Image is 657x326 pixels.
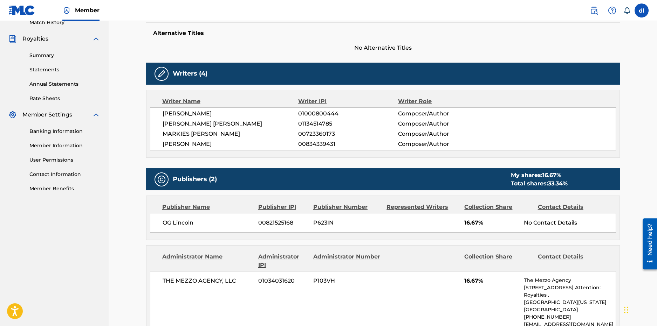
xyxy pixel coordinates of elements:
span: THE MEZZO AGENCY, LLC [163,277,253,285]
span: [PERSON_NAME] [PERSON_NAME] [163,120,299,128]
div: Writer Name [162,97,299,106]
span: 16.67 % [542,172,561,178]
a: Public Search [587,3,601,17]
div: My shares: [511,171,568,179]
a: Member Information [29,142,100,149]
div: Writer IPI [298,97,398,106]
h5: Alternative Titles [153,30,613,37]
span: Member Settings [22,111,72,119]
img: Writers [157,70,166,78]
img: Top Rightsholder [62,6,71,15]
span: 00821525168 [258,219,308,227]
span: Composer/Author [398,140,489,148]
span: Composer/Author [398,130,489,138]
img: MLC Logo [8,5,35,15]
div: Contact Details [538,253,606,269]
div: Administrator IPI [258,253,308,269]
span: 16.67% [464,219,519,227]
span: Composer/Author [398,120,489,128]
img: Member Settings [8,111,17,119]
div: User Menu [635,3,649,17]
span: OG Lincoln [163,219,253,227]
a: Summary [29,52,100,59]
div: No Contact Details [524,219,615,227]
a: Banking Information [29,128,100,135]
span: [PERSON_NAME] [163,140,299,148]
a: User Permissions [29,156,100,164]
p: The Mezzo Agency [524,277,615,284]
iframe: Chat Widget [622,292,657,326]
span: Royalties [22,35,48,43]
a: Statements [29,66,100,73]
div: Drag [624,299,628,320]
span: 01134514785 [298,120,398,128]
a: Member Benefits [29,185,100,192]
div: Administrator Name [162,253,253,269]
h5: Writers (4) [173,70,207,78]
span: 01034031620 [258,277,308,285]
span: No Alternative Titles [146,44,620,52]
div: Publisher Name [162,203,253,211]
div: Represented Writers [386,203,459,211]
p: [GEOGRAPHIC_DATA][US_STATE] [524,299,615,306]
h5: Publishers (2) [173,175,217,183]
a: Annual Statements [29,80,100,88]
img: help [608,6,616,15]
div: Administrator Number [313,253,381,269]
img: Royalties [8,35,17,43]
div: Publisher Number [313,203,381,211]
span: 33.34 % [548,180,568,187]
p: [PHONE_NUMBER] [524,313,615,321]
p: [STREET_ADDRESS] Attention: Royalties , [524,284,615,299]
span: MARKIES [PERSON_NAME] [163,130,299,138]
span: [PERSON_NAME] [163,109,299,118]
span: P103VH [313,277,381,285]
div: Help [605,3,619,17]
div: Notifications [623,7,630,14]
a: Contact Information [29,171,100,178]
div: Writer Role [398,97,489,106]
div: Collection Share [464,203,532,211]
span: Member [75,6,100,14]
span: 00834339431 [298,140,398,148]
div: Collection Share [464,253,532,269]
iframe: Resource Center [637,215,657,272]
div: Total shares: [511,179,568,188]
span: 16.67% [464,277,519,285]
p: [GEOGRAPHIC_DATA] [524,306,615,313]
img: expand [92,111,100,119]
img: expand [92,35,100,43]
a: Match History [29,19,100,26]
img: Publishers [157,175,166,184]
span: 00723360173 [298,130,398,138]
span: P623IN [313,219,381,227]
div: Publisher IPI [258,203,308,211]
img: search [590,6,598,15]
a: Rate Sheets [29,95,100,102]
span: 01000800444 [298,109,398,118]
span: Composer/Author [398,109,489,118]
div: Contact Details [538,203,606,211]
